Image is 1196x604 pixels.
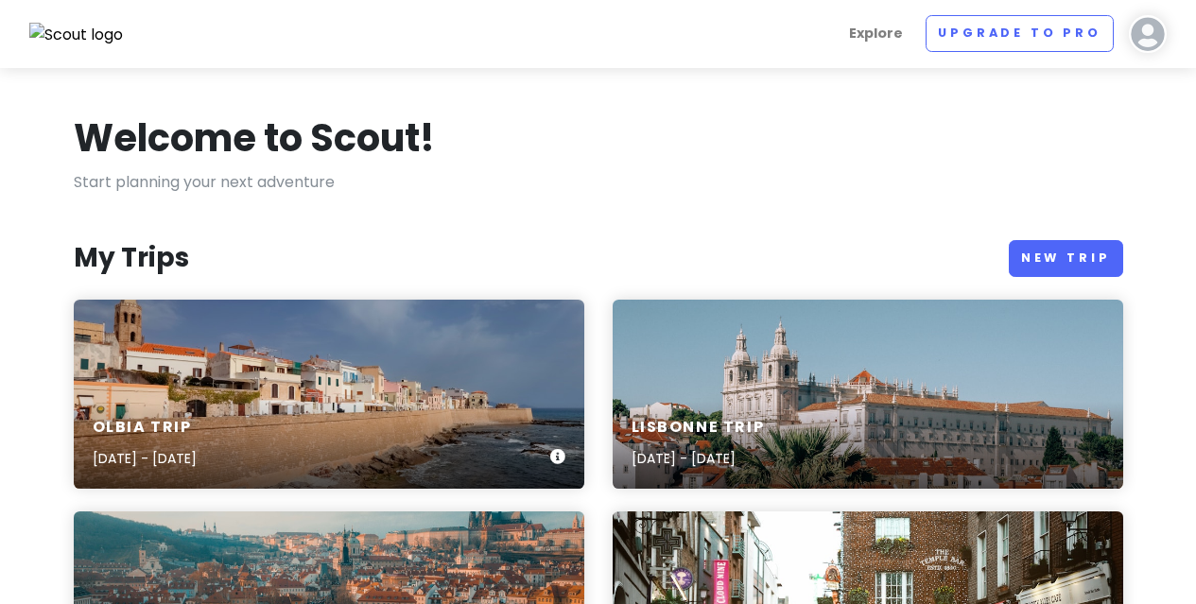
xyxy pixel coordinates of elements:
a: New Trip [1009,240,1123,277]
h6: Olbia Trip [93,418,197,438]
h3: My Trips [74,241,189,275]
img: Scout logo [29,23,124,47]
img: User profile [1129,15,1167,53]
a: white and brown concrete buildingLisbonne Trip[DATE] - [DATE] [613,300,1123,489]
p: [DATE] - [DATE] [632,448,765,469]
a: a city on the waterOlbia Trip[DATE] - [DATE] [74,300,584,489]
a: Upgrade to Pro [926,15,1114,52]
h6: Lisbonne Trip [632,418,765,438]
a: Explore [841,15,910,52]
h1: Welcome to Scout! [74,113,435,163]
p: Start planning your next adventure [74,170,1123,195]
p: [DATE] - [DATE] [93,448,197,469]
